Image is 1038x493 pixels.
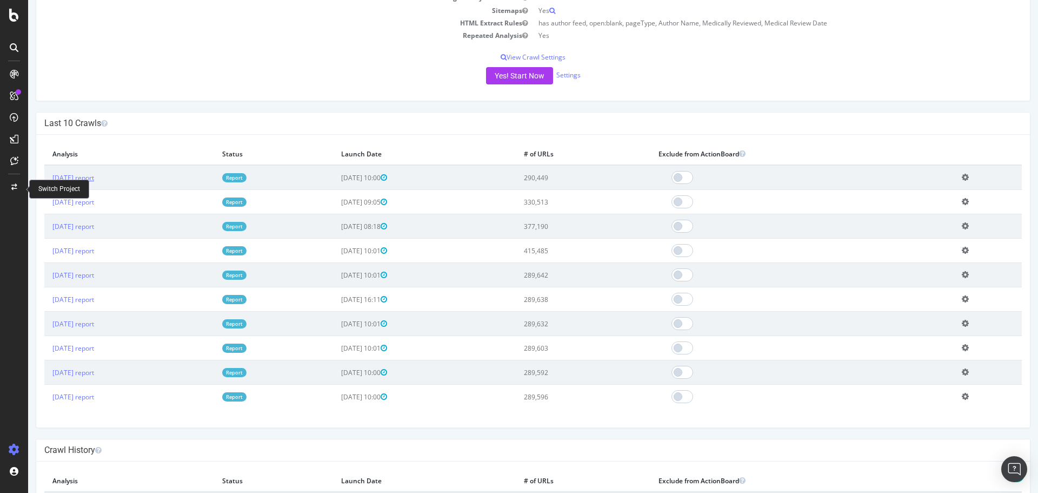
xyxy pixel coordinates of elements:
[505,17,994,29] td: has author feed, open:blank, pageType, Author Name, Medically Reviewed, Medical Review Date
[186,470,305,492] th: Status
[313,173,359,182] span: [DATE] 10:00
[24,392,66,402] a: [DATE] report
[24,173,66,182] a: [DATE] report
[194,271,218,280] a: Report
[24,295,66,304] a: [DATE] report
[186,143,305,165] th: Status
[488,143,622,165] th: # of URLs
[194,198,218,207] a: Report
[488,312,622,336] td: 289,632
[505,4,994,17] td: Yes
[313,392,359,402] span: [DATE] 10:00
[16,29,505,42] td: Repeated Analysis
[16,4,505,17] td: Sitemaps
[305,470,488,492] th: Launch Date
[194,319,218,328] a: Report
[488,360,622,385] td: 289,592
[24,344,66,353] a: [DATE] report
[505,29,994,42] td: Yes
[305,143,488,165] th: Launch Date
[24,198,66,207] a: [DATE] report
[24,222,66,231] a: [DATE] report
[16,143,186,165] th: Analysis
[488,190,622,214] td: 330,513
[313,198,359,207] span: [DATE] 09:05
[488,214,622,239] td: 377,190
[16,118,994,129] h4: Last 10 Crawls
[16,470,186,492] th: Analysis
[1001,456,1027,482] div: Open Intercom Messenger
[313,368,359,377] span: [DATE] 10:00
[194,295,218,304] a: Report
[488,239,622,263] td: 415,485
[488,165,622,190] td: 290,449
[194,246,218,255] a: Report
[194,222,218,231] a: Report
[24,368,66,377] a: [DATE] report
[24,319,66,328] a: [DATE] report
[16,17,505,29] td: HTML Extract Rules
[528,70,553,80] a: Settings
[622,470,926,492] th: Exclude from ActionBoard
[24,246,66,255] a: [DATE] report
[313,319,359,328] span: [DATE] 10:01
[313,271,359,280] span: [DATE] 10:01
[313,222,359,231] span: [DATE] 08:18
[622,143,926,165] th: Exclude from ActionBoard
[194,173,218,182] a: Report
[38,185,80,194] div: Switch Project
[194,368,218,377] a: Report
[488,336,622,360] td: 289,603
[313,246,359,255] span: [DATE] 10:01
[194,392,218,402] a: Report
[16,52,994,62] p: View Crawl Settings
[24,271,66,280] a: [DATE] report
[313,295,359,304] span: [DATE] 16:11
[313,344,359,353] span: [DATE] 10:01
[458,67,525,84] button: Yes! Start Now
[488,263,622,287] td: 289,642
[488,470,622,492] th: # of URLs
[488,287,622,312] td: 289,638
[194,344,218,353] a: Report
[16,445,994,456] h4: Crawl History
[488,385,622,409] td: 289,596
